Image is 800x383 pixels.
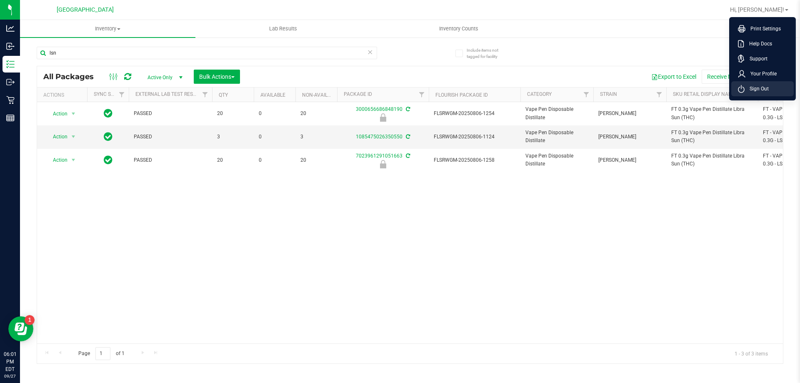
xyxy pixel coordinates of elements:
[405,134,410,140] span: Sync from Compliance System
[57,6,114,13] span: [GEOGRAPHIC_DATA]
[194,70,240,84] button: Bulk Actions
[259,156,290,164] span: 0
[134,156,207,164] span: PASSED
[259,133,290,141] span: 0
[525,105,588,121] span: Vape Pen Disposable Distillate
[652,88,666,102] a: Filter
[598,133,661,141] span: [PERSON_NAME]
[730,6,784,13] span: Hi, [PERSON_NAME]!
[336,160,430,168] div: Newly Received
[646,70,702,84] button: Export to Excel
[434,156,515,164] span: FLSRWGM-20250806-1258
[134,133,207,141] span: PASSED
[371,20,546,38] a: Inventory Counts
[731,81,794,96] li: Sign Out
[45,154,68,166] span: Action
[71,347,131,360] span: Page of 1
[600,91,617,97] a: Strain
[671,105,753,121] span: FT 0.3g Vape Pen Distillate Libra Sun (THC)
[43,72,102,81] span: All Packages
[367,47,373,58] span: Clear
[45,131,68,143] span: Action
[525,129,588,145] span: Vape Pen Disposable Distillate
[95,347,110,360] input: 1
[728,347,775,360] span: 1 - 3 of 3 items
[428,25,490,33] span: Inventory Counts
[135,91,201,97] a: External Lab Test Result
[405,106,410,112] span: Sync from Compliance System
[68,154,79,166] span: select
[260,92,285,98] a: Available
[744,40,772,48] span: Help Docs
[356,106,402,112] a: 3000656686848190
[6,42,15,50] inline-svg: Inbound
[4,350,16,373] p: 06:01 PM EDT
[20,20,195,38] a: Inventory
[104,154,112,166] span: In Sync
[415,88,429,102] a: Filter
[745,55,767,63] span: Support
[6,60,15,68] inline-svg: Inventory
[217,110,249,118] span: 20
[356,134,402,140] a: 1085475026350550
[405,153,410,159] span: Sync from Compliance System
[68,131,79,143] span: select
[6,114,15,122] inline-svg: Reports
[300,133,332,141] span: 3
[6,24,15,33] inline-svg: Analytics
[525,152,588,168] span: Vape Pen Disposable Distillate
[68,108,79,120] span: select
[45,108,68,120] span: Action
[43,92,84,98] div: Actions
[134,110,207,118] span: PASSED
[219,92,228,98] a: Qty
[25,315,35,325] iframe: Resource center unread badge
[336,113,430,122] div: Newly Received
[527,91,552,97] a: Category
[94,91,126,97] a: Sync Status
[217,133,249,141] span: 3
[217,156,249,164] span: 20
[702,70,770,84] button: Receive Non-Cannabis
[104,131,112,143] span: In Sync
[302,92,339,98] a: Non-Available
[20,25,195,33] span: Inventory
[6,78,15,86] inline-svg: Outbound
[115,88,129,102] a: Filter
[435,92,488,98] a: Flourish Package ID
[467,47,508,60] span: Include items not tagged for facility
[195,20,371,38] a: Lab Results
[738,55,790,63] a: Support
[598,110,661,118] span: [PERSON_NAME]
[6,96,15,104] inline-svg: Retail
[198,88,212,102] a: Filter
[671,129,753,145] span: FT 0.3g Vape Pen Distillate Libra Sun (THC)
[580,88,593,102] a: Filter
[300,110,332,118] span: 20
[4,373,16,379] p: 09/27
[344,91,372,97] a: Package ID
[434,133,515,141] span: FLSRWGM-20250806-1124
[300,156,332,164] span: 20
[598,156,661,164] span: [PERSON_NAME]
[673,91,735,97] a: Sku Retail Display Name
[356,153,402,159] a: 7023961291051663
[738,40,790,48] a: Help Docs
[745,25,781,33] span: Print Settings
[434,110,515,118] span: FLSRWGM-20250806-1254
[258,25,308,33] span: Lab Results
[745,85,769,93] span: Sign Out
[199,73,235,80] span: Bulk Actions
[671,152,753,168] span: FT 0.3g Vape Pen Distillate Libra Sun (THC)
[37,47,377,59] input: Search Package ID, Item Name, SKU, Lot or Part Number...
[8,316,33,341] iframe: Resource center
[104,108,112,119] span: In Sync
[259,110,290,118] span: 0
[745,70,777,78] span: Your Profile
